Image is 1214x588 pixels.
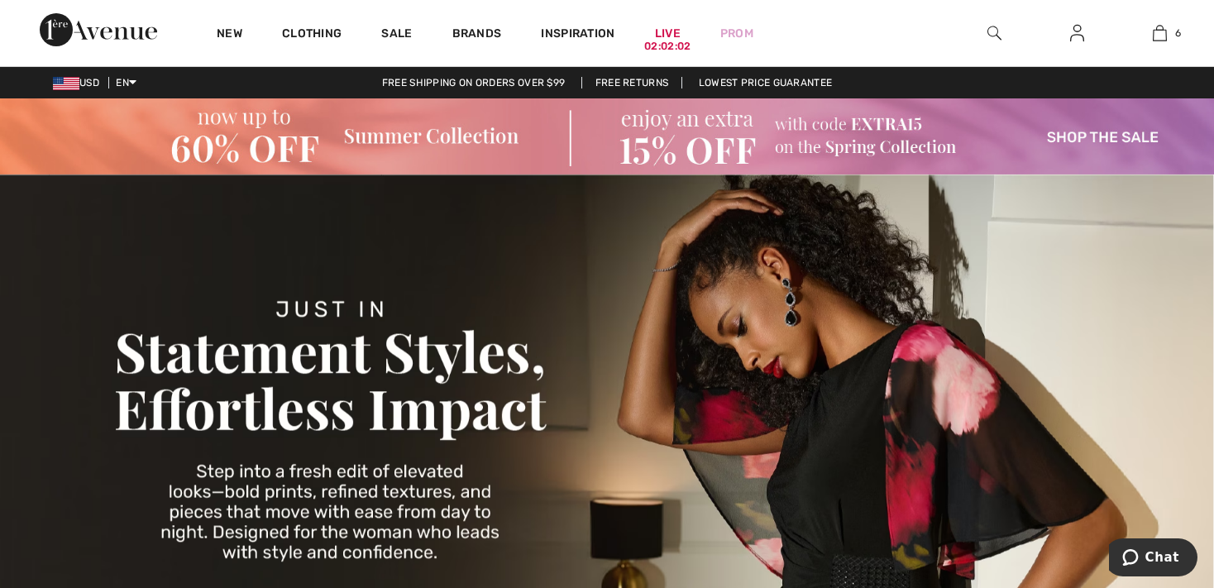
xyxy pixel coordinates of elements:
a: Free Returns [581,77,683,88]
a: New [217,26,242,44]
img: US Dollar [53,77,79,90]
span: EN [116,77,136,88]
img: 1ère Avenue [40,13,157,46]
span: Inspiration [541,26,614,44]
div: 02:02:02 [644,39,691,55]
img: My Bag [1153,23,1167,43]
img: search the website [987,23,1001,43]
a: Free shipping on orders over $99 [369,77,579,88]
iframe: Opens a widget where you can chat to one of our agents [1109,538,1197,580]
span: USD [53,77,106,88]
a: Clothing [282,26,342,44]
a: Lowest Price Guarantee [686,77,846,88]
img: My Info [1070,23,1084,43]
a: Brands [452,26,502,44]
a: Sign In [1057,23,1097,44]
span: 6 [1175,26,1181,41]
a: Prom [720,25,753,42]
a: 6 [1119,23,1200,43]
a: Live02:02:02 [655,25,681,42]
a: Sale [381,26,412,44]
